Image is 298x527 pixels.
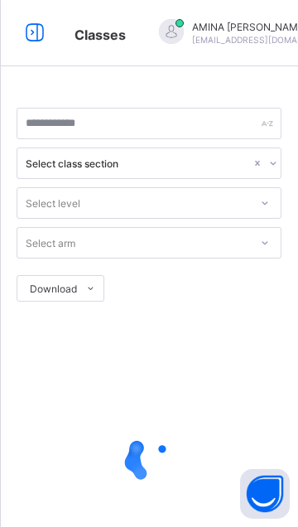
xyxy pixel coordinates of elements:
span: Download [30,283,77,295]
button: Open asap [240,469,290,519]
div: Select class section [26,157,251,170]
div: Select arm [26,227,75,259]
div: Select level [26,187,80,219]
span: Classes [74,27,126,43]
